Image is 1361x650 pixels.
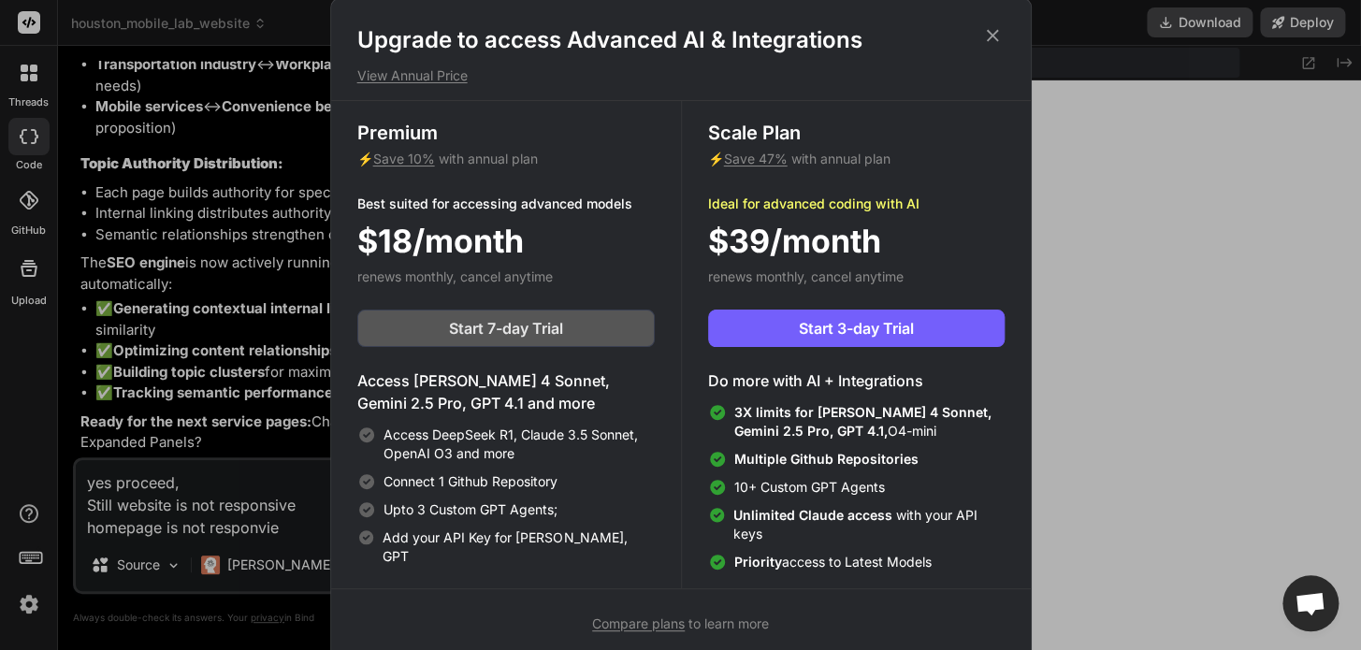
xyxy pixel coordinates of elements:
[357,268,553,284] span: renews monthly, cancel anytime
[357,369,655,414] h4: Access [PERSON_NAME] 4 Sonnet, Gemini 2.5 Pro, GPT 4.1 and more
[357,25,1005,55] h1: Upgrade to access Advanced AI & Integrations
[384,500,557,519] span: Upto 3 Custom GPT Agents;
[708,195,1005,213] p: Ideal for advanced coding with AI
[357,310,655,347] button: Start 7-day Trial
[384,472,557,491] span: Connect 1 Github Repository
[708,150,1005,168] p: ⚡ with annual plan
[734,404,992,439] span: 3X limits for [PERSON_NAME] 4 Sonnet, Gemini 2.5 Pro, GPT 4.1,
[384,426,655,463] span: Access DeepSeek R1, Claude 3.5 Sonnet, OpenAI O3 and more
[708,369,1005,392] h4: Do more with AI + Integrations
[734,451,919,467] span: Multiple Github Repositories
[708,217,881,265] span: $39/month
[373,151,435,166] span: Save 10%
[357,150,655,168] p: ⚡ with annual plan
[592,615,769,631] span: to learn more
[733,506,1004,543] span: with your API keys
[357,195,655,213] p: Best suited for accessing advanced models
[1282,575,1339,631] a: Open chat
[449,317,563,339] span: Start 7-day Trial
[357,217,524,265] span: $18/month
[734,553,932,571] span: access to Latest Models
[592,615,685,631] span: Compare plans
[734,554,782,570] span: Priority
[383,528,654,566] span: Add your API Key for [PERSON_NAME], GPT
[708,268,904,284] span: renews monthly, cancel anytime
[799,317,914,339] span: Start 3-day Trial
[708,310,1005,347] button: Start 3-day Trial
[357,66,1005,85] p: View Annual Price
[708,120,1005,146] h3: Scale Plan
[734,478,885,497] span: 10+ Custom GPT Agents
[734,403,1005,441] span: O4-mini
[357,120,655,146] h3: Premium
[733,507,896,523] span: Unlimited Claude access
[724,151,788,166] span: Save 47%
